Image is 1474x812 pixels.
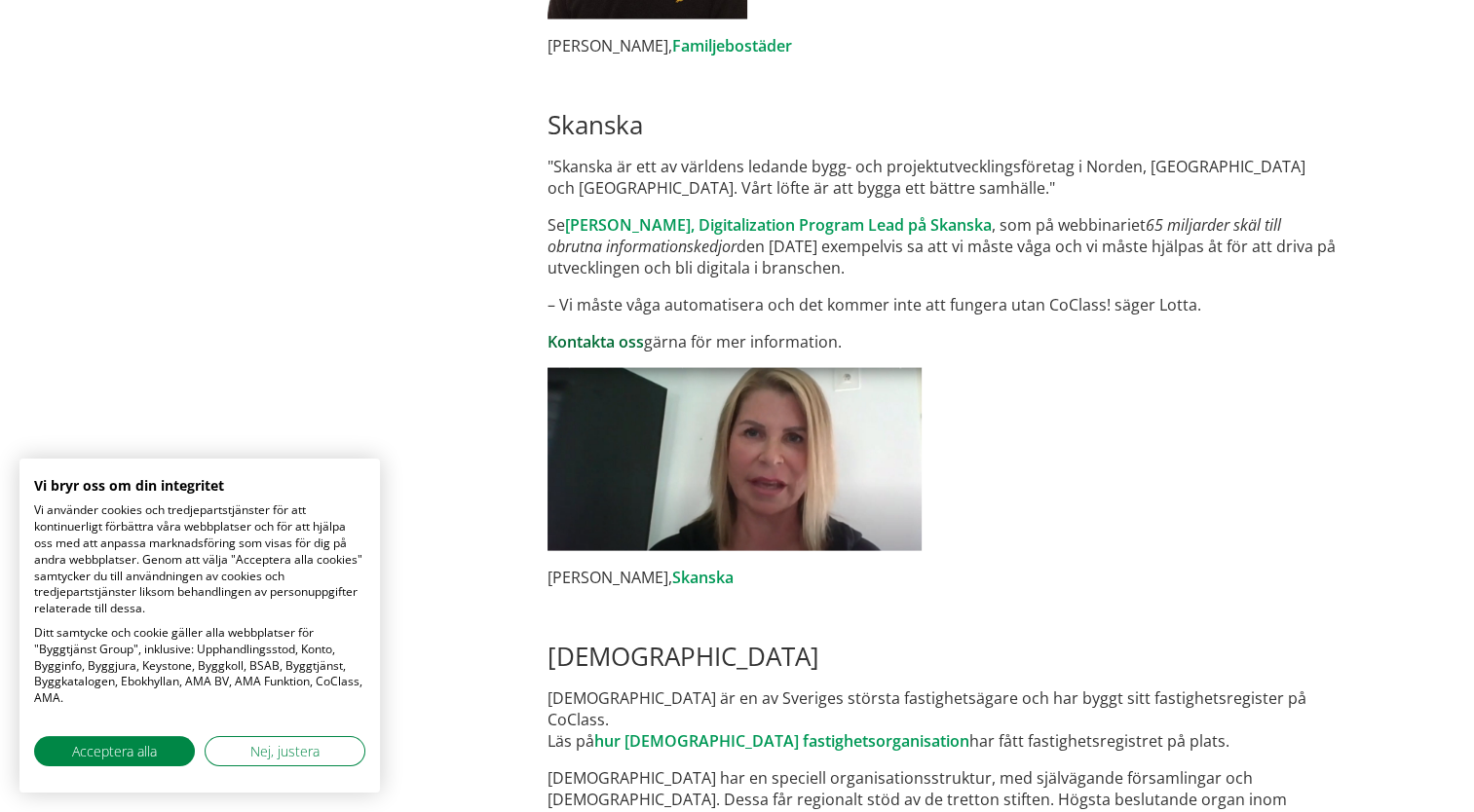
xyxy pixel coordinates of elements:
[548,35,1336,56] p: [PERSON_NAME],
[672,35,792,56] a: Familjebostäder
[34,477,365,495] h2: Vi bryr oss om din integritet
[548,567,1336,588] p: [PERSON_NAME],
[548,331,1336,352] p: gärna för mer information.
[594,730,969,752] a: hur [DEMOGRAPHIC_DATA] fastighetsorganisation
[548,214,1281,257] em: 65 miljarder skäl till obrutna informationskedjor
[548,368,922,551] img: LottaWibeckSkanska.jpg
[34,736,195,766] button: Acceptera alla cookies
[565,214,992,236] a: [PERSON_NAME], Digitalization Program Lead på Skanska
[548,294,1336,315] p: – Vi måste våga automatisera och det kommer inte att fungera utan CoClass! säger Lotta.
[672,567,734,588] a: Skanska
[548,214,1336,278] p: Se , som på webbinariet den [DATE] exempelvis sa att vi måste våga och vi måste hjälpas åt för at...
[548,331,644,352] a: Kontakta oss
[250,741,320,761] span: Nej, justera
[548,641,1336,672] h2: [DEMOGRAPHIC_DATA]
[548,109,1336,140] h2: Skanska
[34,502,365,617] p: Vi använder cookies och tredjepartstjänster för att kontinuerligt förbättra våra webbplatser och ...
[548,156,1336,199] p: "Skanska är ett av världens ledande bygg- och projektutvecklingsföretag i Norden, [GEOGRAPHIC_DAT...
[548,687,1336,752] p: [DEMOGRAPHIC_DATA] är en av Sveriges största fastighetsägare och har byggt sitt fastighetsregiste...
[72,741,157,761] span: Acceptera alla
[205,736,365,766] button: Justera cookie preferenser
[34,625,365,707] p: Ditt samtycke och cookie gäller alla webbplatser för "Byggtjänst Group", inklusive: Upphandlingss...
